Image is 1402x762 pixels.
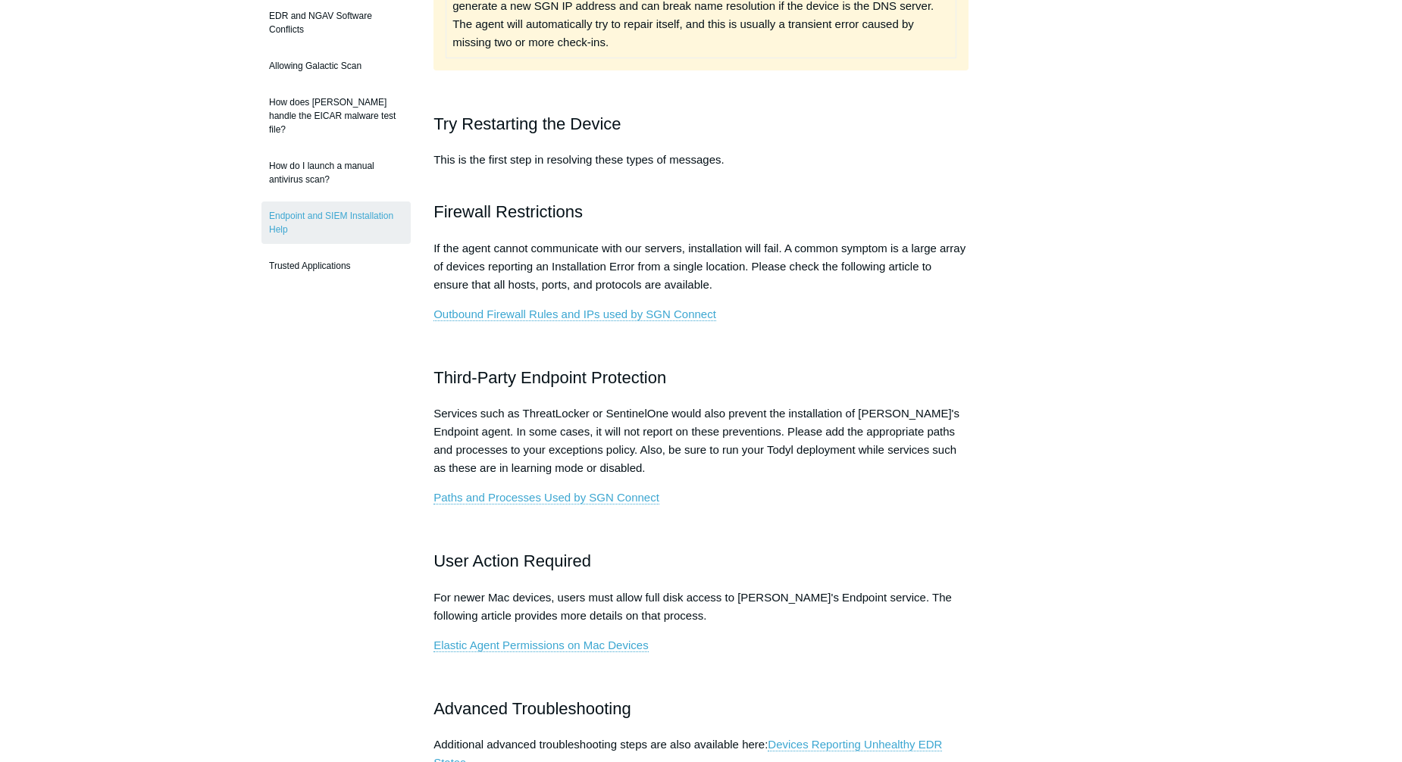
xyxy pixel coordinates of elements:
a: How does [PERSON_NAME] handle the EICAR malware test file? [261,88,411,144]
h2: User Action Required [433,548,969,574]
p: If the agent cannot communicate with our servers, installation will fail. A common symptom is a l... [433,239,969,294]
p: This is the first step in resolving these types of messages. [433,151,969,187]
p: Services such as ThreatLocker or SentinelOne would also prevent the installation of [PERSON_NAME]... [433,404,969,477]
a: Trusted Applications [261,251,411,280]
a: Endpoint and SIEM Installation Help [261,201,411,244]
h2: Advanced Troubleshooting [433,695,969,722]
a: Outbound Firewall Rules and IPs used by SGN Connect [433,308,716,321]
h2: Third-Party Endpoint Protection [433,364,969,391]
h2: Firewall Restrictions [433,198,969,225]
h2: Try Restarting the Device [433,111,969,137]
a: EDR and NGAV Software Conflicts [261,2,411,44]
a: Allowing Galactic Scan [261,52,411,80]
a: Elastic Agent Permissions on Mac Devices [433,639,648,652]
a: How do I launch a manual antivirus scan? [261,151,411,194]
a: Paths and Processes Used by SGN Connect [433,491,659,504]
p: For newer Mac devices, users must allow full disk access to [PERSON_NAME]'s Endpoint service. The... [433,589,969,625]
